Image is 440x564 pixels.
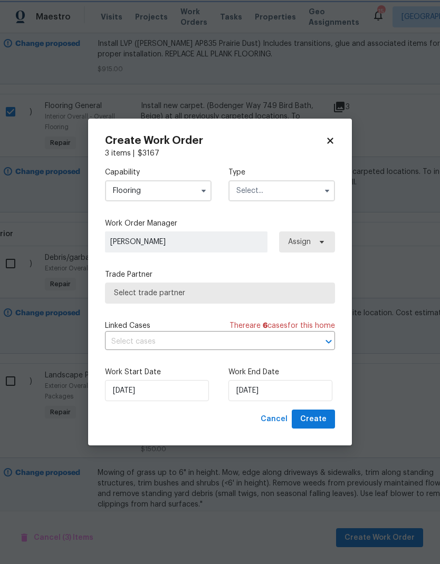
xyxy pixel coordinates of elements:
span: $ 3167 [138,150,159,157]
label: Work Order Manager [105,218,335,229]
label: Work End Date [228,367,335,377]
label: Trade Partner [105,269,335,280]
button: Show options [197,184,210,197]
span: There are case s for this home [229,320,335,331]
label: Capability [105,167,212,178]
h2: Create Work Order [105,135,326,146]
span: Assign [288,237,311,247]
label: Work Start Date [105,367,212,377]
button: Open [321,334,336,349]
span: [PERSON_NAME] [110,237,262,247]
span: 6 [263,322,267,329]
input: Select cases [105,334,305,350]
label: Type [228,167,335,178]
span: Select trade partner [114,288,326,298]
div: 3 items | [105,148,335,159]
span: Create [300,413,327,426]
span: Linked Cases [105,320,150,331]
button: Cancel [256,410,292,429]
span: Cancel [261,413,288,426]
input: M/D/YYYY [228,380,332,401]
button: Show options [321,184,333,197]
input: Select... [105,180,212,201]
button: Create [292,410,335,429]
input: M/D/YYYY [105,380,209,401]
input: Select... [228,180,335,201]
